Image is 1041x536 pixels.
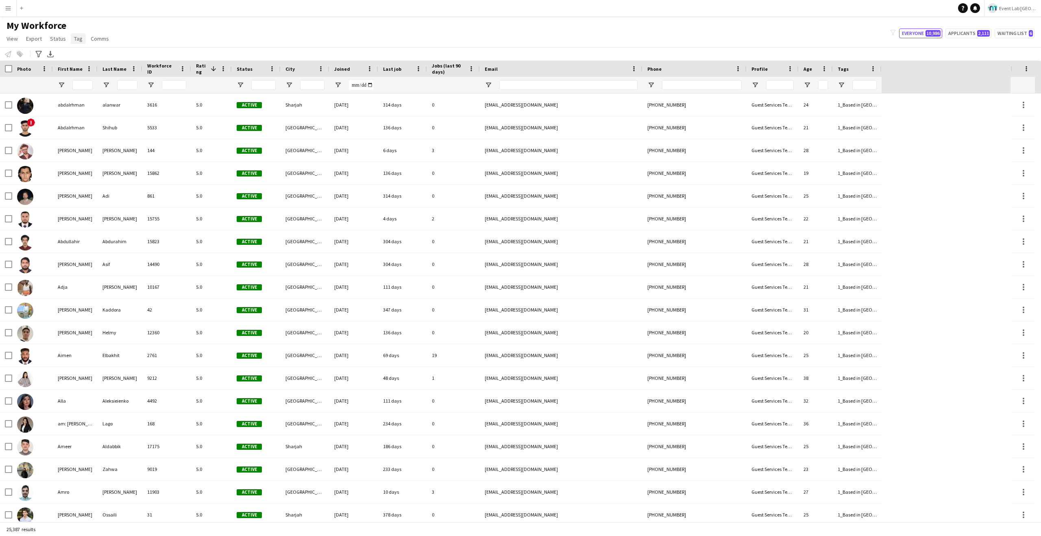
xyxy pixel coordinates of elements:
[378,321,427,344] div: 136 days
[480,94,642,116] div: [EMAIL_ADDRESS][DOMAIN_NAME]
[53,230,98,253] div: Abdullahir
[799,276,833,298] div: 21
[17,257,33,273] img: Adil Imran Asif
[329,253,378,275] div: [DATE]
[642,481,747,503] div: [PHONE_NUMBER]
[378,94,427,116] div: 314 days
[833,321,882,344] div: 1_Based in [GEOGRAPHIC_DATA], 2_English Level = 3/3 Excellent, 4_EA Active
[747,344,799,366] div: Guest Services Team
[281,412,329,435] div: [GEOGRAPHIC_DATA]
[191,458,232,480] div: 5.0
[53,299,98,321] div: [PERSON_NAME]
[480,230,642,253] div: [EMAIL_ADDRESS][DOMAIN_NAME]
[191,116,232,139] div: 5.0
[999,5,1038,11] span: Event Lab [GEOGRAPHIC_DATA]
[329,458,378,480] div: [DATE]
[53,276,98,298] div: Adja
[427,367,480,389] div: 1
[281,299,329,321] div: [GEOGRAPHIC_DATA]
[329,139,378,161] div: [DATE]
[833,299,882,321] div: 1_Based in [GEOGRAPHIC_DATA], 2_English Level = 2/3 Good
[47,33,69,44] a: Status
[285,81,293,89] button: Open Filter Menu
[191,503,232,526] div: 5.0
[747,185,799,207] div: Guest Services Team
[642,276,747,298] div: [PHONE_NUMBER]
[747,321,799,344] div: Guest Services Team
[23,33,45,44] a: Export
[747,458,799,480] div: Guest Services Team
[751,81,759,89] button: Open Filter Menu
[98,253,142,275] div: Asif
[17,485,33,501] img: Amro Mohamed
[427,116,480,139] div: 0
[480,390,642,412] div: [EMAIL_ADDRESS][DOMAIN_NAME]
[899,28,942,38] button: Everyone10,986
[833,185,882,207] div: 1_Based in [GEOGRAPHIC_DATA]/[GEOGRAPHIC_DATA]/[GEOGRAPHIC_DATA], 2_English Level = 3/3 Excellent...
[480,367,642,389] div: [EMAIL_ADDRESS][DOMAIN_NAME]
[833,276,882,298] div: 1_Based in [GEOGRAPHIC_DATA]/[GEOGRAPHIC_DATA]/Ajman, 2_English Level = 3/3 Excellent
[74,35,83,42] span: Tag
[799,162,833,184] div: 19
[281,344,329,366] div: [GEOGRAPHIC_DATA]
[237,81,244,89] button: Open Filter Menu
[378,435,427,458] div: 186 days
[480,139,642,161] div: [EMAIL_ADDRESS][DOMAIN_NAME]
[833,481,882,503] div: 1_Based in [GEOGRAPHIC_DATA], 2_English Level = 2/3 Good , 4_EA Active
[799,253,833,275] div: 28
[378,230,427,253] div: 304 days
[485,81,492,89] button: Open Filter Menu
[747,390,799,412] div: Guest Services Team
[427,207,480,230] div: 2
[26,35,42,42] span: Export
[98,390,142,412] div: Aleksieienko
[191,185,232,207] div: 5.0
[818,80,828,90] input: Age Filter Input
[378,367,427,389] div: 48 days
[378,162,427,184] div: 136 days
[378,116,427,139] div: 136 days
[926,30,941,37] span: 10,986
[117,80,137,90] input: Last Name Filter Input
[747,367,799,389] div: Guest Services Team
[329,367,378,389] div: [DATE]
[142,94,191,116] div: 3616
[833,94,882,116] div: 1_Based in [GEOGRAPHIC_DATA]/[GEOGRAPHIC_DATA]/Ajman, 2_English Level = 2/3 Good
[747,412,799,435] div: Guest Services Team
[427,390,480,412] div: 0
[833,344,882,366] div: 1_Based in [GEOGRAPHIC_DATA], 2_English Level = 2/3 Good
[799,139,833,161] div: 28
[329,207,378,230] div: [DATE]
[480,253,642,275] div: [EMAIL_ADDRESS][DOMAIN_NAME]
[98,94,142,116] div: alanwar
[747,481,799,503] div: Guest Services Team
[17,280,33,296] img: Adja Gueye
[378,344,427,366] div: 69 days
[281,253,329,275] div: [GEOGRAPHIC_DATA]
[799,321,833,344] div: 20
[98,299,142,321] div: Kaddora
[53,458,98,480] div: [PERSON_NAME]
[642,435,747,458] div: [PHONE_NUMBER]
[378,390,427,412] div: 111 days
[480,299,642,321] div: [EMAIL_ADDRESS][DOMAIN_NAME]
[799,207,833,230] div: 22
[799,230,833,253] div: 21
[852,80,877,90] input: Tags Filter Input
[281,276,329,298] div: [GEOGRAPHIC_DATA]
[17,234,33,251] img: Abdullahir Abdurahim
[642,162,747,184] div: [PHONE_NUMBER]
[799,299,833,321] div: 31
[98,162,142,184] div: [PERSON_NAME]
[427,344,480,366] div: 19
[98,321,142,344] div: Helmy
[378,139,427,161] div: 6 days
[747,299,799,321] div: Guest Services Team
[799,367,833,389] div: 38
[98,207,142,230] div: [PERSON_NAME]
[142,276,191,298] div: 10167
[799,116,833,139] div: 21
[191,207,232,230] div: 5.0
[142,503,191,526] div: 31
[17,462,33,478] img: Amir Zahwa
